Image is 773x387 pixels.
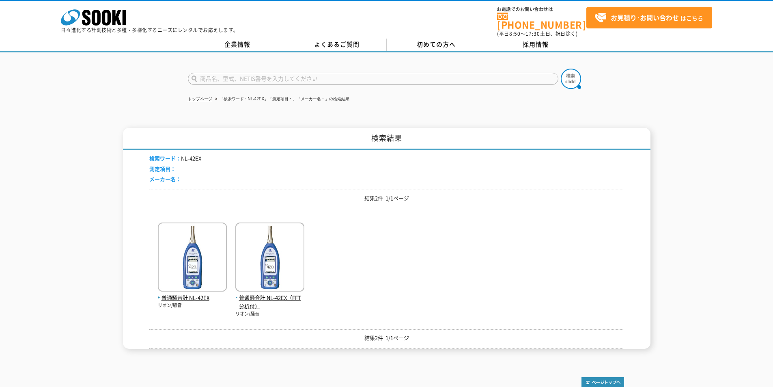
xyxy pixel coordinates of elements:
[417,40,456,49] span: 初めての方へ
[149,175,181,183] span: メーカー名：
[486,39,586,51] a: 採用情報
[149,154,181,162] span: 検索ワード：
[235,223,304,294] img: NL-42EX（FFT分析付）
[387,39,486,51] a: 初めての方へ
[158,302,227,309] p: リオン/騒音
[123,128,650,150] h1: 検索結果
[188,97,212,101] a: トップページ
[149,334,624,342] p: 結果2件 1/1ページ
[509,30,521,37] span: 8:50
[188,73,558,85] input: 商品名、型式、NETIS番号を入力してください
[188,39,287,51] a: 企業情報
[158,294,227,302] span: 普通騒音計 NL-42EX
[158,285,227,302] a: 普通騒音計 NL-42EX
[158,223,227,294] img: NL-42EX
[497,7,586,12] span: お電話でのお問い合わせは
[611,13,679,22] strong: お見積り･お問い合わせ
[149,154,201,163] li: NL-42EX
[235,311,304,318] p: リオン/騒音
[235,285,304,310] a: 普通騒音計 NL-42EX（FFT分析付）
[235,294,304,311] span: 普通騒音計 NL-42EX（FFT分析付）
[586,7,712,28] a: お見積り･お問い合わせはこちら
[213,95,350,104] li: 「検索ワード：NL-42EX」「測定項目：」「メーカー名：」の検索結果
[561,69,581,89] img: btn_search.png
[525,30,540,37] span: 17:30
[497,30,577,37] span: (平日 ～ 土日、祝日除く)
[61,28,239,32] p: 日々進化する計測技術と多種・多様化するニーズにレンタルでお応えします。
[149,165,176,173] span: 測定項目：
[497,13,586,29] a: [PHONE_NUMBER]
[149,194,624,203] p: 結果2件 1/1ページ
[287,39,387,51] a: よくあるご質問
[594,12,703,24] span: はこちら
